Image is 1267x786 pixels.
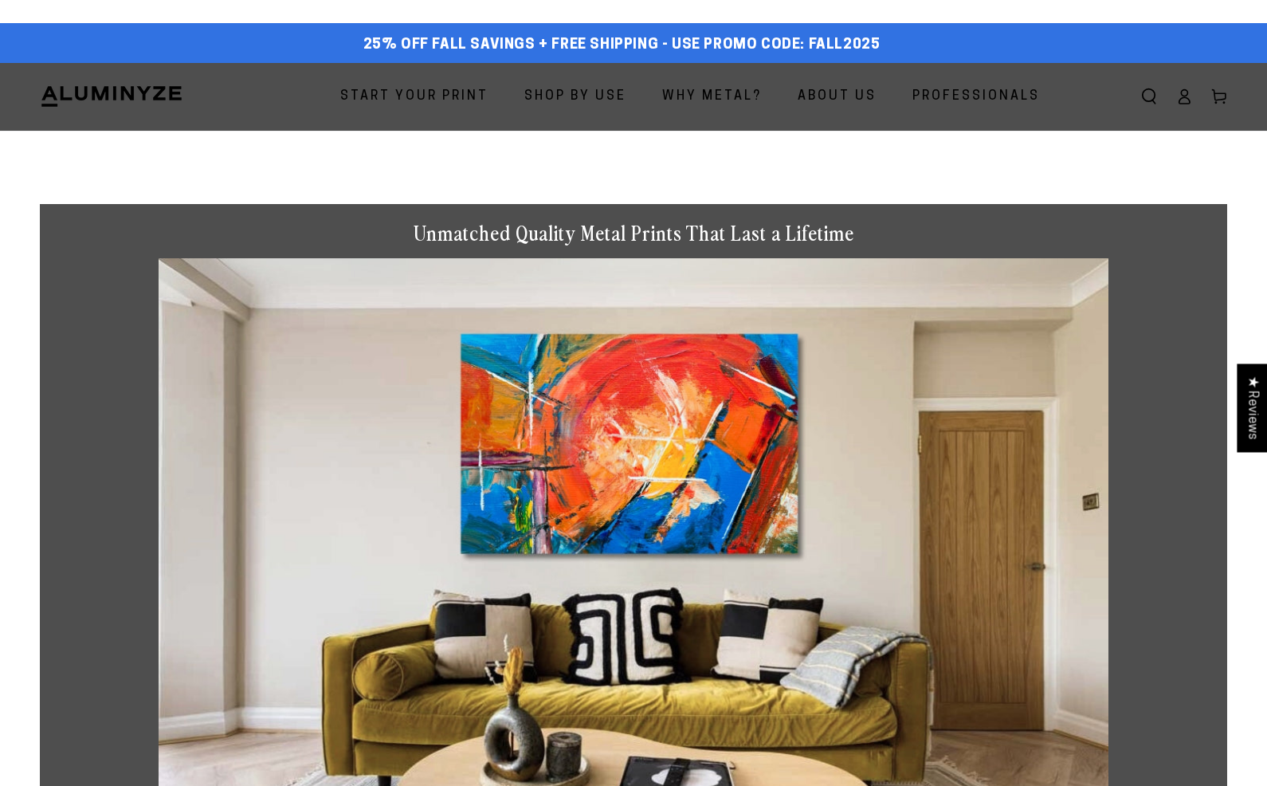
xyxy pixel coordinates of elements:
[340,85,488,108] span: Start Your Print
[1132,79,1167,114] summary: Search our site
[662,85,762,108] span: Why Metal?
[363,37,881,54] span: 25% off FALL Savings + Free Shipping - Use Promo Code: FALL2025
[159,220,1108,246] h1: Unmatched Quality Metal Prints That Last a Lifetime
[900,76,1052,118] a: Professionals
[650,76,774,118] a: Why Metal?
[798,85,877,108] span: About Us
[1237,364,1267,452] div: Click to open Judge.me floating reviews tab
[786,76,888,118] a: About Us
[512,76,638,118] a: Shop By Use
[40,131,1227,172] h1: Metal Prints
[524,85,626,108] span: Shop By Use
[40,84,183,108] img: Aluminyze
[328,76,500,118] a: Start Your Print
[912,85,1040,108] span: Professionals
